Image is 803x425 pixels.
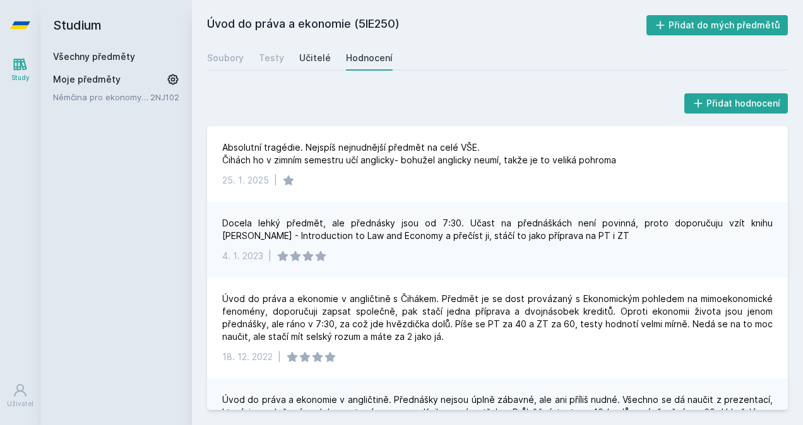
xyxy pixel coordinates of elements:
[207,15,646,35] h2: Úvod do práva a ekonomie (5IE250)
[222,217,773,242] div: Docela lehký předmět, ale přednásky jsou od 7:30. Učast na přednáškách není povinná, proto doporu...
[346,45,393,71] a: Hodnocení
[259,45,284,71] a: Testy
[684,93,788,114] button: Přidat hodnocení
[7,399,33,409] div: Uživatel
[299,52,331,64] div: Učitelé
[278,351,281,363] div: |
[11,73,30,83] div: Study
[274,174,277,187] div: |
[346,52,393,64] div: Hodnocení
[53,51,135,62] a: Všechny předměty
[207,45,244,71] a: Soubory
[150,92,179,102] a: 2NJ102
[268,250,271,262] div: |
[222,351,273,363] div: 18. 12. 2022
[646,15,788,35] button: Přidat do mých předmětů
[207,52,244,64] div: Soubory
[222,293,773,343] div: Úvod do práva a ekonomie v angličtině s Čihákem. Předmět je se dost provázaný s Ekonomickým pohle...
[53,91,150,103] a: Němčina pro ekonomy - základní úroveň 2 (A1/A2)
[222,174,269,187] div: 25. 1. 2025
[53,73,121,86] span: Moje předměty
[222,250,263,262] div: 4. 1. 2023
[3,376,38,415] a: Uživatel
[3,50,38,89] a: Study
[299,45,331,71] a: Učitelé
[259,52,284,64] div: Testy
[222,141,616,166] div: Absolutní tragédie. Nejspíš nejnudnější předmět na celé VŠE. Čihách ho v zimním semestru učí angl...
